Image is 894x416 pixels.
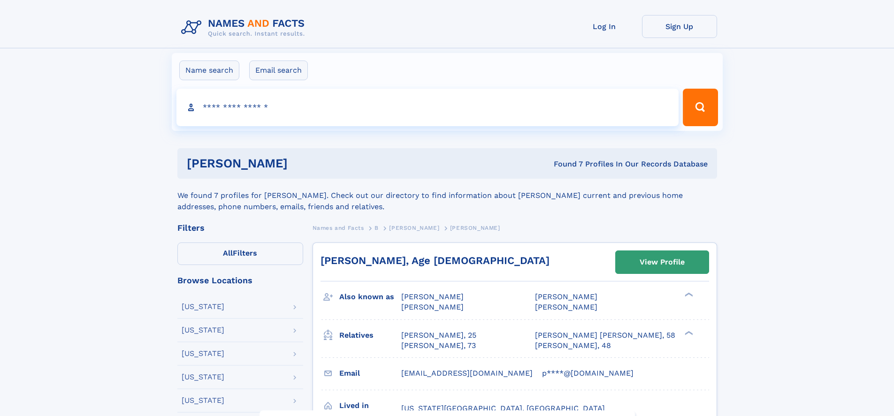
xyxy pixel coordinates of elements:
div: Browse Locations [177,276,303,285]
h1: [PERSON_NAME] [187,158,421,169]
div: ❯ [682,330,694,336]
span: [PERSON_NAME] [389,225,439,231]
h3: Lived in [339,398,401,414]
div: [US_STATE] [182,373,224,381]
span: [EMAIL_ADDRESS][DOMAIN_NAME] [401,369,533,378]
a: [PERSON_NAME], 73 [401,340,476,351]
span: [PERSON_NAME] [401,292,464,301]
h3: Relatives [339,327,401,343]
a: [PERSON_NAME], Age [DEMOGRAPHIC_DATA] [321,255,550,266]
img: Logo Names and Facts [177,15,313,40]
div: View Profile [640,251,685,273]
div: [US_STATE] [182,303,224,310]
h3: Email [339,365,401,381]
span: [PERSON_NAME] [450,225,500,231]
a: [PERSON_NAME] [389,222,439,234]
a: Names and Facts [313,222,364,234]
a: [PERSON_NAME] [PERSON_NAME], 58 [535,330,675,340]
label: Filters [177,242,303,265]
button: Search Button [683,89,718,126]
div: [US_STATE] [182,350,224,357]
span: [PERSON_NAME] [401,303,464,311]
span: [PERSON_NAME] [535,303,597,311]
label: Name search [179,61,239,80]
a: Log In [567,15,642,38]
div: [US_STATE] [182,326,224,334]
span: B [374,225,379,231]
label: Email search [249,61,308,80]
a: [PERSON_NAME], 48 [535,340,611,351]
div: We found 7 profiles for [PERSON_NAME]. Check out our directory to find information about [PERSON_... [177,179,717,212]
input: search input [176,89,679,126]
div: Found 7 Profiles In Our Records Database [420,159,708,169]
h3: Also known as [339,289,401,305]
a: Sign Up [642,15,717,38]
a: [PERSON_NAME], 25 [401,330,476,340]
div: Filters [177,224,303,232]
span: All [223,249,233,257]
a: View Profile [616,251,709,273]
div: ❯ [682,292,694,298]
span: [US_STATE][GEOGRAPHIC_DATA], [GEOGRAPHIC_DATA] [401,404,605,413]
span: [PERSON_NAME] [535,292,597,301]
a: B [374,222,379,234]
div: [US_STATE] [182,397,224,404]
